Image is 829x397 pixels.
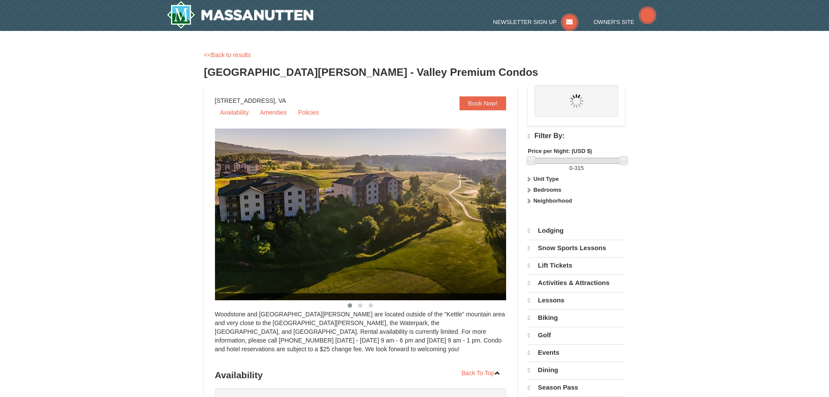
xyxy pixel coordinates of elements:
a: Massanutten Resort [167,1,314,29]
a: Lodging [528,223,625,239]
a: Amenities [255,106,292,119]
h4: Filter By: [528,132,625,140]
label: - [528,164,625,173]
a: Availability [215,106,254,119]
img: wait.gif [570,94,584,108]
a: Golf [528,327,625,343]
a: Back To Top [456,366,507,380]
div: Woodstone and [GEOGRAPHIC_DATA][PERSON_NAME] are located outside of the "Kettle" mountain area an... [215,310,507,362]
span: 315 [574,165,584,171]
span: Newsletter Sign Up [493,19,557,25]
a: Season Pass [528,379,625,396]
a: Activities & Attractions [528,275,625,291]
a: Events [528,344,625,361]
img: 19219041-4-ec11c166.jpg [215,129,528,300]
a: Policies [293,106,324,119]
a: Lessons [528,292,625,309]
a: Owner's Site [594,19,656,25]
span: Owner's Site [594,19,634,25]
span: 0 [569,165,572,171]
a: Lift Tickets [528,257,625,274]
h3: [GEOGRAPHIC_DATA][PERSON_NAME] - Valley Premium Condos [204,64,625,81]
h3: Availability [215,366,507,384]
strong: Bedrooms [534,187,561,193]
a: Dining [528,362,625,378]
a: Book Now! [460,96,507,110]
a: Newsletter Sign Up [493,19,578,25]
strong: Neighborhood [534,197,572,204]
strong: Price per Night: (USD $) [528,148,592,154]
img: Massanutten Resort Logo [167,1,314,29]
a: <<Back to results [204,51,251,58]
a: Snow Sports Lessons [528,240,625,256]
a: Biking [528,309,625,326]
strong: Unit Type [534,176,559,182]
